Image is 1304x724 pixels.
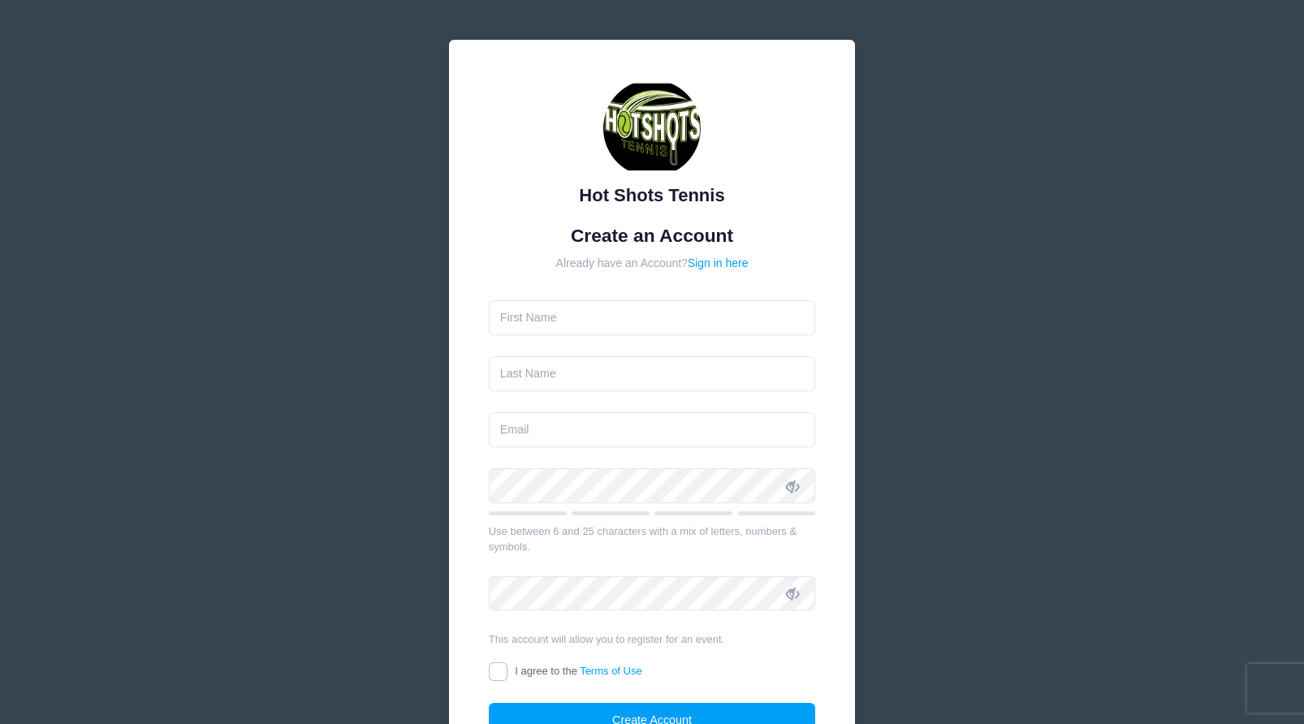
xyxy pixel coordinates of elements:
div: Use between 6 and 25 characters with a mix of letters, numbers & symbols. [489,524,816,555]
input: Email [489,412,816,447]
a: Sign in here [688,256,749,269]
input: Last Name [489,356,816,391]
div: Already have an Account? [489,255,816,272]
input: I agree to theTerms of Use [489,662,507,681]
div: Hot Shots Tennis [489,182,816,209]
img: Hot Shots Tennis [603,80,701,177]
a: Terms of Use [580,665,642,677]
input: First Name [489,300,816,335]
h1: Create an Account [489,225,816,247]
span: I agree to the [515,665,641,677]
div: This account will allow you to register for an event. [489,631,816,648]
